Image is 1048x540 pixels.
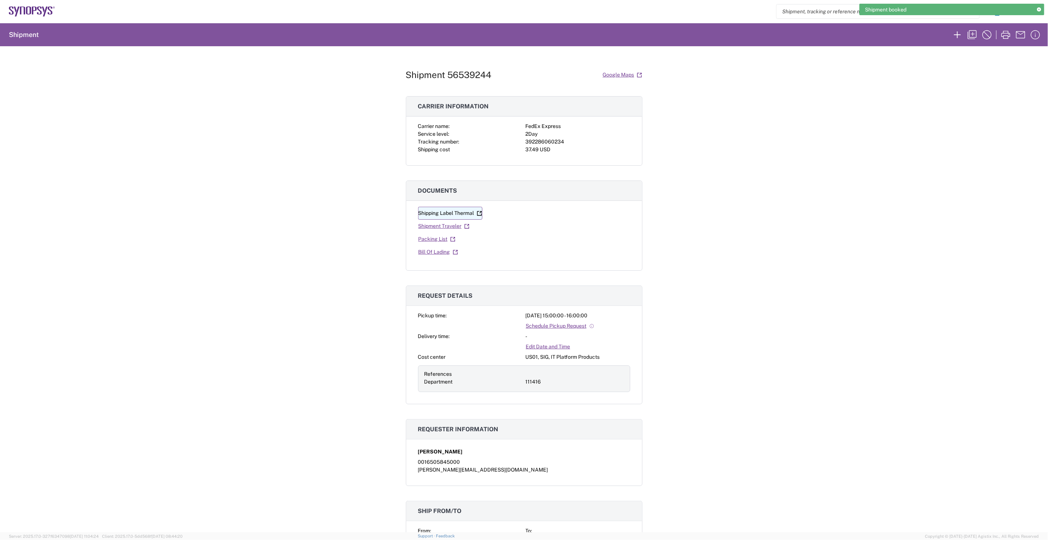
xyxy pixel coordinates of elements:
span: References [424,371,452,377]
a: Shipping Label Thermal [418,207,482,220]
h2: Shipment [9,30,39,39]
div: 392286060234 [526,138,630,146]
a: Shipment Traveler [418,220,470,233]
span: Tracking number: [418,139,459,145]
span: To: [526,528,532,534]
span: Documents [418,187,457,194]
a: Edit Date and Time [526,340,571,353]
div: 111416 [526,378,624,386]
div: [PERSON_NAME][EMAIL_ADDRESS][DOMAIN_NAME] [418,466,630,474]
div: US01, SIG, IT Platform Products [526,353,630,361]
div: - [526,333,630,340]
span: Cost center [418,354,446,360]
span: Copyright © [DATE]-[DATE] Agistix Inc., All Rights Reserved [925,533,1039,540]
span: Server: 2025.17.0-327f6347098 [9,534,99,539]
span: Client: 2025.17.0-5dd568f [102,534,183,539]
span: Requester information [418,426,499,433]
h1: Shipment 56539244 [406,70,492,80]
a: Packing List [418,233,456,246]
span: Pickup time: [418,313,447,318]
span: Request details [418,292,473,299]
a: Support [418,534,436,538]
div: 0016505845000 [418,458,630,466]
span: Delivery time: [418,333,450,339]
span: Ship from/to [418,507,462,514]
span: From: [418,528,431,534]
div: 37.49 USD [526,146,630,153]
span: Carrier information [418,103,489,110]
span: Shipping cost [418,146,450,152]
div: FedEx Express [526,122,630,130]
span: [DATE] 11:04:24 [70,534,99,539]
div: 2Day [526,130,630,138]
span: Shipment booked [865,6,906,13]
a: Google Maps [603,68,642,81]
a: Bill Of Lading [418,246,458,259]
a: Feedback [436,534,455,538]
span: [DATE] 08:44:20 [152,534,183,539]
a: Schedule Pickup Request [526,320,595,333]
span: [PERSON_NAME] [418,448,463,456]
input: Shipment, tracking or reference number [777,4,968,18]
div: [DATE] 15:00:00 - 16:00:00 [526,312,630,320]
div: Department [424,378,523,386]
span: Service level: [418,131,450,137]
span: Carrier name: [418,123,450,129]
